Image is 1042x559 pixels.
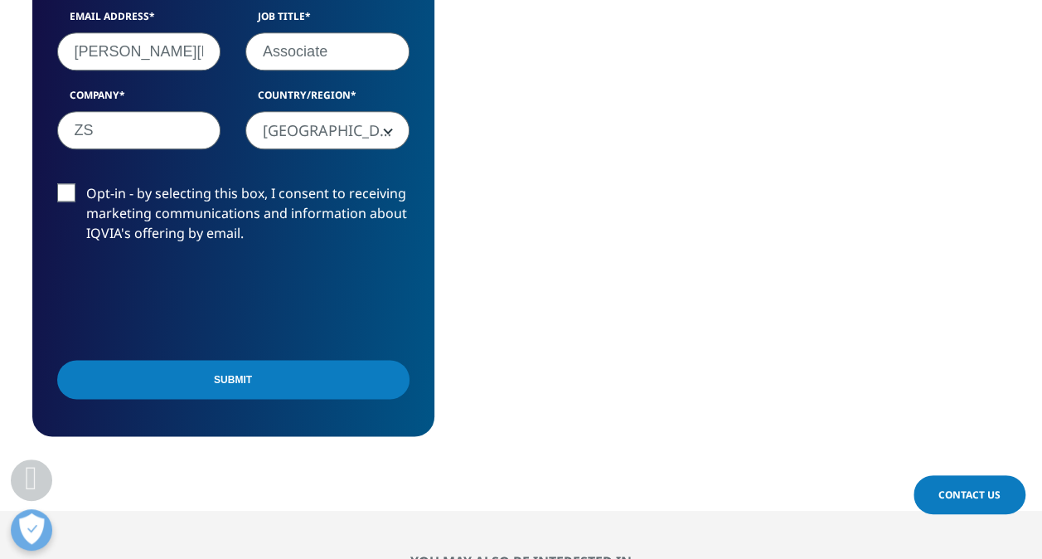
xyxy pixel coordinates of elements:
label: Job Title [245,9,410,32]
span: Contact Us [938,488,1001,502]
input: Submit [57,360,410,399]
button: Open Preferences [11,509,52,551]
iframe: reCAPTCHA [57,270,309,334]
label: Email Address [57,9,221,32]
label: Company [57,88,221,111]
span: United States [245,111,410,149]
a: Contact Us [914,475,1025,514]
label: Opt-in - by selecting this box, I consent to receiving marketing communications and information a... [57,183,410,252]
span: United States [246,112,409,150]
label: Country/Region [245,88,410,111]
